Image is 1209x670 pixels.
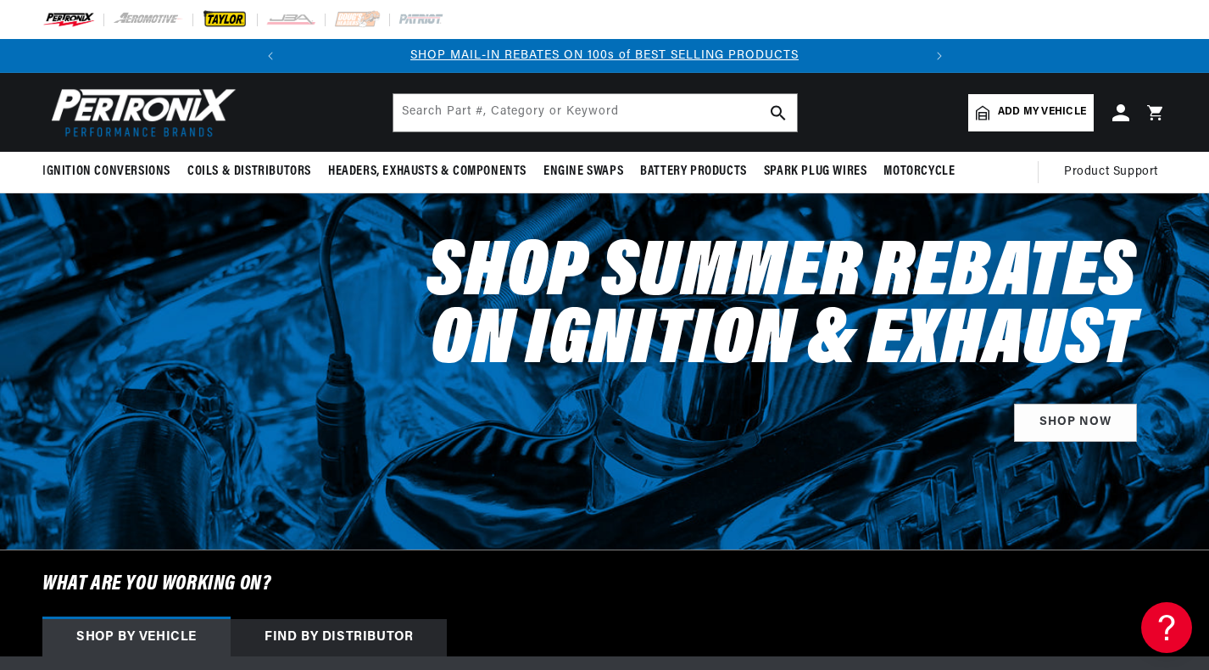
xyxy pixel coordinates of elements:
[875,152,963,192] summary: Motorcycle
[179,152,320,192] summary: Coils & Distributors
[410,49,799,62] a: SHOP MAIL-IN REBATES ON 100s of BEST SELLING PRODUCTS
[328,163,526,181] span: Headers, Exhausts & Components
[287,47,922,65] div: 1 of 2
[42,152,179,192] summary: Ignition Conversions
[922,39,956,73] button: Translation missing: en.sections.announcements.next_announcement
[393,94,797,131] input: Search Part #, Category or Keyword
[231,619,447,656] div: Find by Distributor
[187,163,311,181] span: Coils & Distributors
[755,152,876,192] summary: Spark Plug Wires
[760,94,797,131] button: search button
[42,163,170,181] span: Ignition Conversions
[632,152,755,192] summary: Battery Products
[287,47,922,65] div: Announcement
[764,163,867,181] span: Spark Plug Wires
[883,163,955,181] span: Motorcycle
[253,39,287,73] button: Translation missing: en.sections.announcements.previous_announcement
[42,83,237,142] img: Pertronix
[1014,404,1137,442] a: SHOP NOW
[1064,152,1167,193] summary: Product Support
[968,94,1094,131] a: Add my vehicle
[543,163,623,181] span: Engine Swaps
[1064,163,1158,181] span: Product Support
[640,163,747,181] span: Battery Products
[42,619,231,656] div: Shop by vehicle
[535,152,632,192] summary: Engine Swaps
[998,104,1086,120] span: Add my vehicle
[320,152,535,192] summary: Headers, Exhausts & Components
[426,241,1137,377] h2: Shop Summer Rebates on Ignition & Exhaust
